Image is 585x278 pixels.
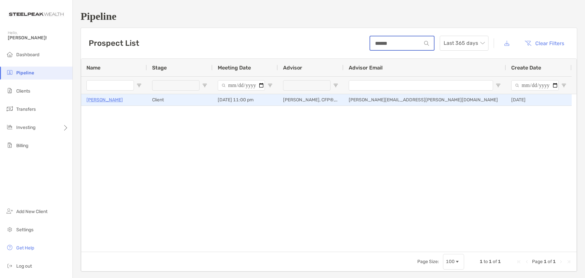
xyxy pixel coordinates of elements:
button: Open Filter Menu [333,83,338,88]
input: Advisor Email Filter Input [349,80,493,91]
img: logout icon [6,262,14,270]
span: Settings [16,227,33,233]
span: Pipeline [16,70,34,76]
h1: Pipeline [81,10,577,22]
img: billing icon [6,141,14,149]
span: 1 [544,259,547,264]
img: Zoe Logo [8,3,65,26]
img: investing icon [6,123,14,131]
div: Client [147,94,213,106]
span: Last 365 days [444,36,485,50]
div: [DATE] [506,94,572,106]
img: pipeline icon [6,69,14,76]
span: 1 [498,259,501,264]
span: of [548,259,552,264]
span: 1 [489,259,492,264]
button: Open Filter Menu [267,83,273,88]
span: Get Help [16,245,34,251]
span: 1 [480,259,483,264]
div: Page Size: [417,259,439,264]
img: settings icon [6,225,14,233]
span: Clients [16,88,30,94]
span: Page [532,259,543,264]
img: clients icon [6,87,14,95]
div: Page Size [443,254,464,270]
span: Transfers [16,107,36,112]
img: add_new_client icon [6,207,14,215]
div: Next Page [558,259,564,264]
div: Previous Page [524,259,529,264]
span: Investing [16,125,35,130]
button: Open Filter Menu [136,83,142,88]
span: Create Date [511,65,541,71]
img: transfers icon [6,105,14,113]
div: [PERSON_NAME], CFP®, CDFA® [278,94,344,106]
span: of [493,259,497,264]
span: 1 [553,259,556,264]
span: Name [86,65,100,71]
div: First Page [516,259,522,264]
button: Clear Filters [520,36,569,50]
span: Add New Client [16,209,47,214]
input: Name Filter Input [86,80,134,91]
button: Open Filter Menu [496,83,501,88]
div: Last Page [566,259,571,264]
input: Meeting Date Filter Input [218,80,265,91]
span: Meeting Date [218,65,251,71]
div: [PERSON_NAME][EMAIL_ADDRESS][PERSON_NAME][DOMAIN_NAME] [344,94,506,106]
span: Advisor Email [349,65,383,71]
h3: Prospect List [89,39,139,48]
span: Dashboard [16,52,39,57]
span: [PERSON_NAME]! [8,35,69,41]
img: input icon [424,41,429,46]
img: get-help icon [6,244,14,251]
span: to [484,259,488,264]
a: [PERSON_NAME] [86,96,123,104]
button: Open Filter Menu [202,83,207,88]
div: 100 [446,259,455,264]
button: Open Filter Menu [561,83,566,88]
span: Billing [16,143,28,148]
span: Advisor [283,65,302,71]
img: dashboard icon [6,50,14,58]
span: Log out [16,263,32,269]
input: Create Date Filter Input [511,80,559,91]
div: [DATE] 11:00 pm [213,94,278,106]
span: Stage [152,65,167,71]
